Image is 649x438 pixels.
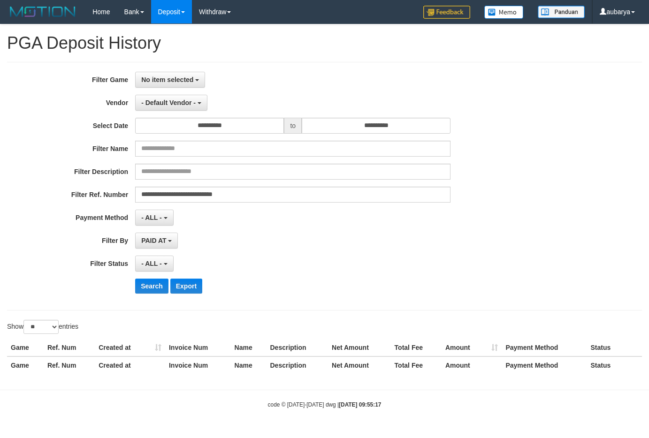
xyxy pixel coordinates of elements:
[7,339,44,356] th: Game
[44,339,95,356] th: Ref. Num
[284,118,302,134] span: to
[23,320,59,334] select: Showentries
[135,95,207,111] button: - Default Vendor -
[587,356,642,374] th: Status
[502,356,587,374] th: Payment Method
[268,401,382,408] small: code © [DATE]-[DATE] dwg |
[95,339,165,356] th: Created at
[165,339,231,356] th: Invoice Num
[231,339,267,356] th: Name
[170,279,202,294] button: Export
[141,214,162,221] span: - ALL -
[135,210,173,226] button: - ALL -
[141,76,193,83] span: No item selected
[135,233,178,249] button: PAID AT
[7,356,44,374] th: Game
[339,401,381,408] strong: [DATE] 09:55:17
[266,356,328,374] th: Description
[442,339,502,356] th: Amount
[231,356,267,374] th: Name
[141,237,166,244] span: PAID AT
[95,356,165,374] th: Created at
[266,339,328,356] th: Description
[502,339,587,356] th: Payment Method
[44,356,95,374] th: Ref. Num
[484,6,524,19] img: Button%20Memo.svg
[165,356,231,374] th: Invoice Num
[135,72,205,88] button: No item selected
[7,34,642,53] h1: PGA Deposit History
[391,356,442,374] th: Total Fee
[328,339,391,356] th: Net Amount
[135,279,168,294] button: Search
[7,320,78,334] label: Show entries
[141,260,162,267] span: - ALL -
[391,339,442,356] th: Total Fee
[423,6,470,19] img: Feedback.jpg
[538,6,585,18] img: panduan.png
[587,339,642,356] th: Status
[442,356,502,374] th: Amount
[141,99,196,106] span: - Default Vendor -
[328,356,391,374] th: Net Amount
[135,256,173,272] button: - ALL -
[7,5,78,19] img: MOTION_logo.png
